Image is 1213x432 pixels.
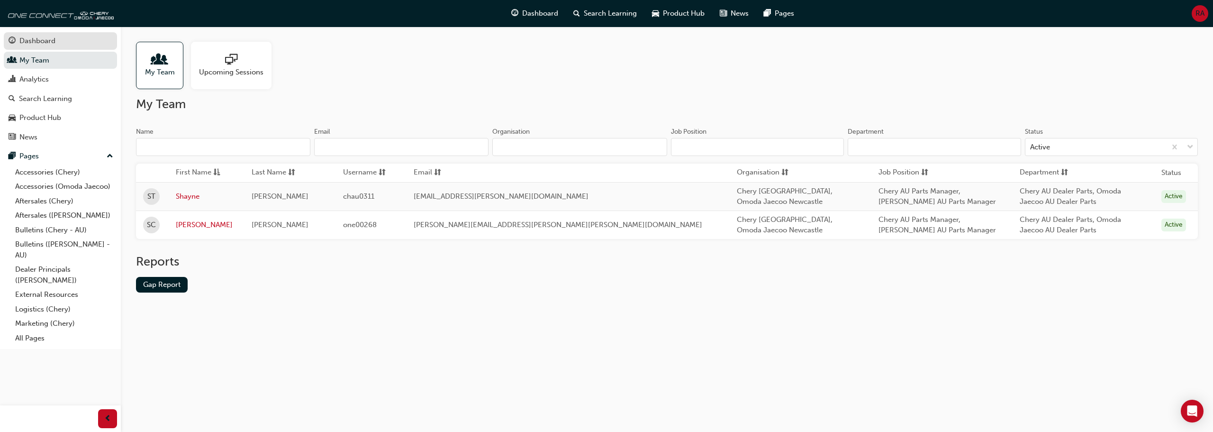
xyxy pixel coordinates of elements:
[1161,190,1186,203] div: Active
[584,8,637,19] span: Search Learning
[225,54,237,67] span: sessionType_ONLINE_URL-icon
[878,215,996,235] span: Chery AU Parts Manager, [PERSON_NAME] AU Parts Manager
[737,187,833,206] span: Chery [GEOGRAPHIC_DATA], Omoda Jaecoo Newcastle
[252,167,304,179] button: Last Namesorting-icon
[414,192,588,201] span: [EMAIL_ADDRESS][PERSON_NAME][DOMAIN_NAME]
[756,4,802,23] a: pages-iconPages
[11,302,117,317] a: Logistics (Chery)
[11,165,117,180] a: Accessories (Chery)
[5,4,114,23] img: oneconnect
[107,150,113,163] span: up-icon
[191,42,279,89] a: Upcoming Sessions
[4,71,117,88] a: Analytics
[1181,400,1204,423] div: Open Intercom Messenger
[848,127,884,137] div: Department
[566,4,644,23] a: search-iconSearch Learning
[720,8,727,19] span: news-icon
[712,4,756,23] a: news-iconNews
[11,179,117,194] a: Accessories (Omoda Jaecoo)
[147,191,155,202] span: ST
[19,93,72,104] div: Search Learning
[11,223,117,238] a: Bulletins (Chery - AU)
[176,167,228,179] button: First Nameasc-icon
[176,167,211,179] span: First Name
[4,30,117,147] button: DashboardMy TeamAnalyticsSearch LearningProduct HubNews
[176,191,237,202] a: Shayne
[154,54,166,67] span: people-icon
[1192,5,1208,22] button: RA
[19,74,49,85] div: Analytics
[4,52,117,69] a: My Team
[11,316,117,331] a: Marketing (Chery)
[11,287,117,302] a: External Resources
[522,8,558,19] span: Dashboard
[1030,142,1050,153] div: Active
[878,167,919,179] span: Job Position
[737,215,833,235] span: Chery [GEOGRAPHIC_DATA], Omoda Jaecoo Newcastle
[663,8,705,19] span: Product Hub
[136,138,310,156] input: Name
[644,4,712,23] a: car-iconProduct Hub
[136,254,1198,269] h2: Reports
[4,147,117,165] button: Pages
[9,37,16,46] span: guage-icon
[9,152,16,161] span: pages-icon
[11,331,117,346] a: All Pages
[11,208,117,223] a: Aftersales ([PERSON_NAME])
[434,167,441,179] span: sorting-icon
[252,192,308,201] span: [PERSON_NAME]
[11,237,117,262] a: Bulletins ([PERSON_NAME] - AU)
[11,194,117,209] a: Aftersales (Chery)
[252,167,286,179] span: Last Name
[492,138,667,156] input: Organisation
[136,97,1198,112] h2: My Team
[288,167,295,179] span: sorting-icon
[1161,167,1181,178] th: Status
[848,138,1021,156] input: Department
[199,67,263,78] span: Upcoming Sessions
[671,127,706,137] div: Job Position
[504,4,566,23] a: guage-iconDashboard
[4,32,117,50] a: Dashboard
[176,220,237,230] a: [PERSON_NAME]
[19,36,55,46] div: Dashboard
[4,90,117,108] a: Search Learning
[671,138,844,156] input: Job Position
[19,151,39,162] div: Pages
[9,75,16,84] span: chart-icon
[414,167,466,179] button: Emailsorting-icon
[764,8,771,19] span: pages-icon
[737,167,789,179] button: Organisationsorting-icon
[414,167,432,179] span: Email
[9,114,16,122] span: car-icon
[1020,215,1121,235] span: Chery AU Dealer Parts, Omoda Jaecoo AU Dealer Parts
[19,112,61,123] div: Product Hub
[1020,167,1059,179] span: Department
[145,67,175,78] span: My Team
[492,127,530,137] div: Organisation
[252,221,308,229] span: [PERSON_NAME]
[1187,141,1194,154] span: down-icon
[9,95,15,103] span: search-icon
[104,413,111,425] span: prev-icon
[314,138,489,156] input: Email
[379,167,386,179] span: sorting-icon
[878,187,996,206] span: Chery AU Parts Manager, [PERSON_NAME] AU Parts Manager
[1195,8,1204,19] span: RA
[414,221,702,229] span: [PERSON_NAME][EMAIL_ADDRESS][PERSON_NAME][PERSON_NAME][DOMAIN_NAME]
[343,221,377,229] span: one00268
[136,127,154,137] div: Name
[147,220,156,230] span: SC
[1025,127,1043,137] div: Status
[9,133,16,142] span: news-icon
[136,277,188,293] a: Gap Report
[11,262,117,287] a: Dealer Principals ([PERSON_NAME])
[343,167,377,179] span: Username
[878,167,931,179] button: Job Positionsorting-icon
[511,8,518,19] span: guage-icon
[1020,187,1121,206] span: Chery AU Dealer Parts, Omoda Jaecoo AU Dealer Parts
[731,8,749,19] span: News
[781,167,788,179] span: sorting-icon
[343,167,395,179] button: Usernamesorting-icon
